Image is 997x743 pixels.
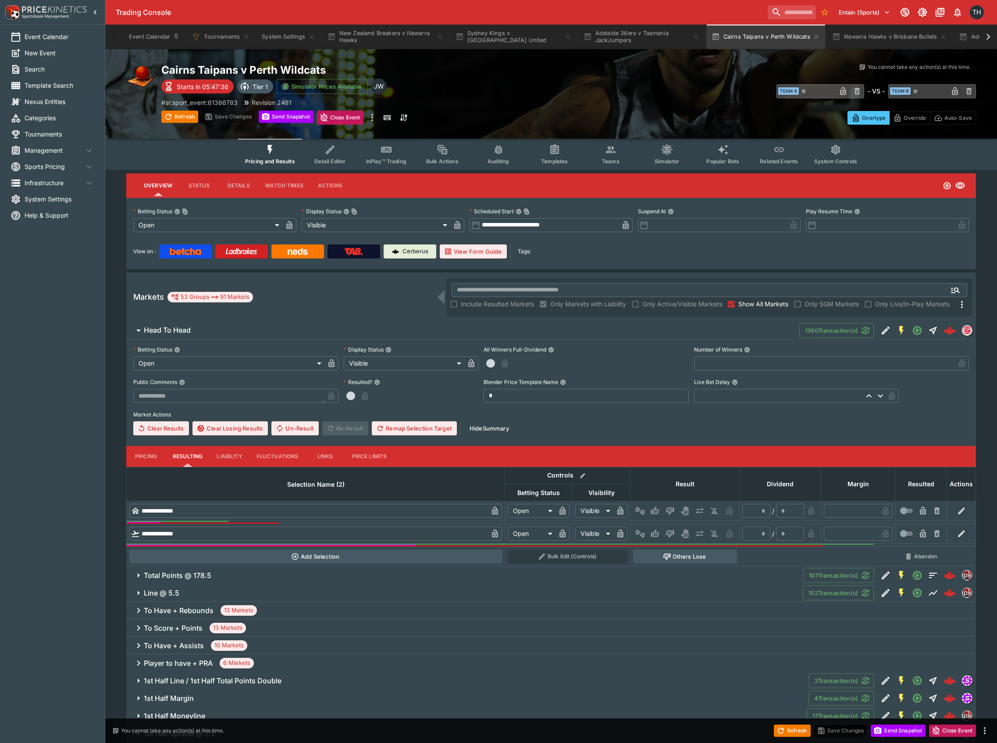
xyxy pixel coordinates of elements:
[548,347,554,353] button: All Winners Full-Dividend
[894,585,909,601] button: SGM Enabled
[259,111,313,123] button: Send Snapshot
[979,725,990,736] button: more
[314,158,345,165] span: Detail Editor
[560,379,566,385] button: Blender Price Template Name
[912,570,922,581] svg: Open
[575,527,613,541] div: Visible
[392,248,399,255] img: Cerberus
[302,218,451,232] div: Visible
[912,588,922,598] svg: Open
[897,4,913,20] button: Connected to PK
[144,571,211,580] h6: Total Points @ 178.5
[3,4,20,21] img: PriceKinetics Logo
[943,181,951,190] svg: Open
[161,63,569,77] h2: Copy To Clipboard
[944,324,956,337] img: logo-cerberus--red.svg
[912,675,922,686] svg: Open
[821,467,896,501] th: Margin
[744,347,750,353] button: Number of Winners
[909,323,925,338] button: Open
[210,446,249,467] button: Liability
[944,692,956,704] img: logo-cerberus--red.svg
[22,6,87,13] img: PriceKinetics
[505,467,630,484] th: Controls
[171,292,249,302] div: 53 Groups 91 Markets
[944,324,956,337] div: 02b2056c-fceb-4354-8f7b-cfd09d9a69d7
[137,175,179,196] button: Overview
[925,567,941,583] button: Totals
[384,244,436,258] a: Cerberus
[862,113,886,122] p: Overtype
[847,111,976,125] div: Start From
[484,378,558,386] p: Blender Price Template Name
[25,162,84,171] span: Sports Pricing
[488,158,509,165] span: Auditing
[192,421,268,435] button: Clear Losing Results
[740,467,821,501] th: Dividend
[708,527,722,541] button: Eliminated In Play
[484,346,546,353] p: All Winners Full-Dividend
[144,676,281,686] h6: 1st Half Line / 1st Half Total Points Double
[944,710,956,722] div: 504d05f5-1700-4708-8ef2-cf2e389c487e
[144,711,205,721] h6: 1st Half Moneyline
[575,504,613,518] div: Visible
[133,408,969,421] label: Market Actions
[944,587,956,599] div: de12997d-778a-4090-8374-6adebabf9fad
[854,208,860,215] button: Play Resume Time
[126,63,154,91] img: basketball.png
[182,208,188,215] button: Copy To Clipboard
[894,708,909,724] button: SGM Enabled
[706,25,825,49] button: Cairns Taipans v Perth Wildcats
[372,421,457,435] button: Remap Selection Target
[322,421,368,435] span: Re-Result
[957,299,967,310] svg: More
[890,87,911,95] span: Team B
[925,690,941,706] button: Straight
[878,690,894,706] button: Edit Detail
[947,467,976,501] th: Actions
[768,5,816,19] input: search
[161,98,238,107] p: Copy To Clipboard
[402,247,428,256] p: Cerberus
[25,211,94,220] span: Help & Support
[633,504,647,518] button: Not Set
[941,672,958,689] a: 16872ad9-a715-426c-9b28-d7d3d4fd62ae
[523,208,530,215] button: Copy To Clipboard
[271,421,318,435] button: Un-Result
[144,694,194,703] h6: 1st Half Margin
[179,175,219,196] button: Status
[925,708,941,724] button: Straight
[25,113,94,122] span: Categories
[663,504,677,518] button: Lose
[778,87,799,95] span: Team A
[808,691,874,706] button: 4Transaction(s)
[25,146,84,155] span: Management
[211,641,247,650] span: 10 Markets
[693,527,707,541] button: Push
[450,25,577,49] button: Sydney Kings v [GEOGRAPHIC_DATA] United
[648,527,662,541] button: Win
[345,248,363,255] img: TabNZ
[944,692,956,704] div: 1a6b1de6-8222-431c-8292-2fb5c786c95d
[738,299,788,309] span: Show All Markets
[694,378,730,386] p: Live Bet Delay
[129,549,502,564] button: Add Selection
[508,504,555,518] div: Open
[126,584,803,602] button: Line @ 5.5
[947,282,963,298] button: Open
[310,175,350,196] button: Actions
[249,446,306,467] button: Fluctuations
[655,158,679,165] span: Simulator
[732,379,738,385] button: Live Bet Delay
[343,208,349,215] button: Display StatusCopy To Clipboard
[508,549,628,564] button: Bulk Edit (Controls)
[133,421,189,435] button: Clear Results
[426,158,459,165] span: Bulk Actions
[367,111,377,125] button: more
[306,446,345,467] button: Links
[878,673,894,689] button: Edit Detail
[508,527,555,541] div: Open
[962,711,972,721] img: pricekinetics
[868,63,971,71] p: You cannot take any action(s) at this time.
